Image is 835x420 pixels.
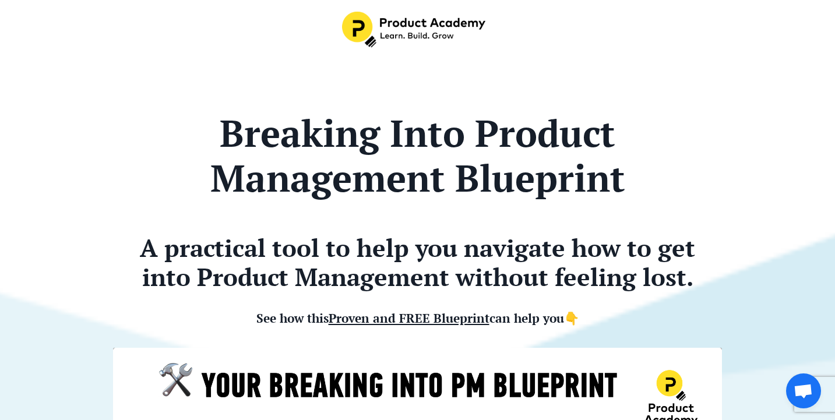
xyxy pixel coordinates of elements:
[786,373,821,408] div: Open chat
[210,108,625,202] b: Breaking Into Product Management Blueprint
[329,310,489,326] span: Proven and FREE Blueprint
[113,296,722,325] h5: See how this can help you👇
[342,12,488,48] img: Header Logo
[140,231,695,293] b: A practical tool to help you navigate how to get into Product Management without feeling lost.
